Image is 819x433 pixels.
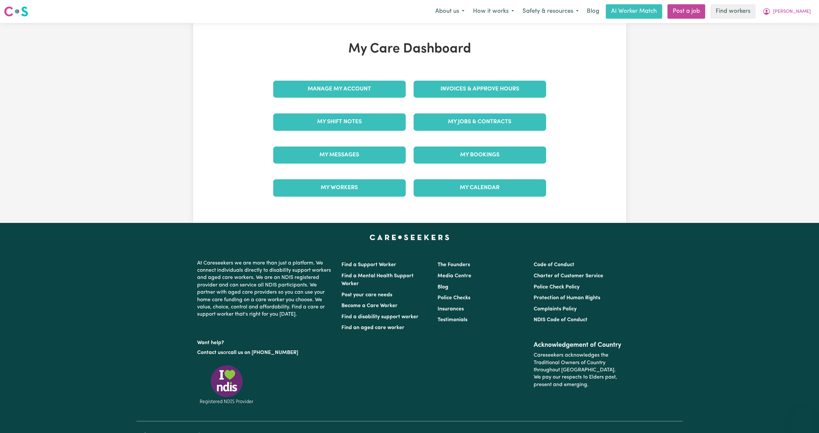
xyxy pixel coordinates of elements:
a: Police Checks [438,295,470,301]
a: Careseekers home page [370,235,449,240]
a: Careseekers logo [4,4,28,19]
button: Safety & resources [518,5,583,18]
h1: My Care Dashboard [269,41,550,57]
a: Blog [438,285,448,290]
a: Charter of Customer Service [534,273,603,279]
button: How it works [469,5,518,18]
button: About us [431,5,469,18]
a: Post your care needs [341,292,392,298]
a: Police Check Policy [534,285,580,290]
a: Become a Care Worker [341,303,398,308]
a: My Jobs & Contracts [414,113,546,130]
img: Careseekers logo [4,6,28,17]
a: The Founders [438,262,470,267]
p: Want help? [197,337,334,346]
a: My Bookings [414,147,546,164]
iframe: Button to launch messaging window, conversation in progress [793,407,814,428]
a: Media Centre [438,273,471,279]
a: My Calendar [414,179,546,196]
a: Post a job [667,4,705,19]
a: Blog [583,4,603,19]
a: Code of Conduct [534,262,574,267]
a: Find a Mental Health Support Worker [341,273,414,286]
span: [PERSON_NAME] [773,8,811,15]
a: Contact us [197,350,223,355]
a: My Messages [273,147,406,164]
a: Manage My Account [273,81,406,98]
a: AI Worker Match [606,4,662,19]
a: My Workers [273,179,406,196]
a: Find a Support Worker [341,262,396,267]
a: Insurances [438,306,464,312]
button: My Account [758,5,815,18]
img: Registered NDIS provider [197,364,256,405]
p: At Careseekers we are more than just a platform. We connect individuals directly to disability su... [197,257,334,321]
a: My Shift Notes [273,113,406,130]
p: or [197,346,334,359]
a: Protection of Human Rights [534,295,600,301]
a: Testimonials [438,317,467,323]
p: Careseekers acknowledges the Traditional Owners of Country throughout [GEOGRAPHIC_DATA]. We pay o... [534,349,622,391]
a: Invoices & Approve Hours [414,81,546,98]
h2: Acknowledgement of Country [534,341,622,349]
a: NDIS Code of Conduct [534,317,587,323]
a: Find a disability support worker [341,314,419,320]
a: Find workers [710,4,756,19]
a: Find an aged care worker [341,325,404,330]
a: Complaints Policy [534,306,577,312]
a: call us on [PHONE_NUMBER] [228,350,298,355]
